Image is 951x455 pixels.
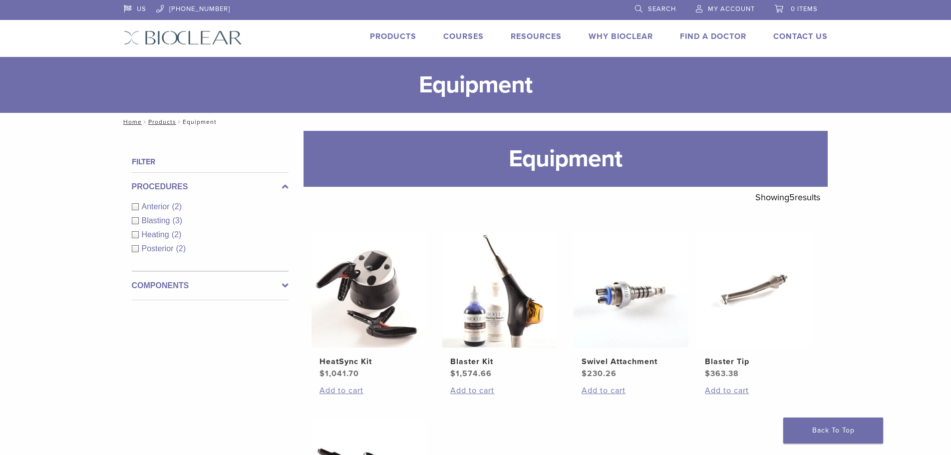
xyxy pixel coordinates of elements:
h2: Blaster Kit [450,356,549,368]
span: Posterior [142,244,176,253]
a: Back To Top [783,418,883,444]
span: My Account [708,5,755,13]
img: HeatSync Kit [312,233,426,348]
span: / [142,119,148,124]
h1: Equipment [304,131,828,187]
span: Blasting [142,216,173,225]
a: Contact Us [773,31,828,41]
span: 5 [789,192,795,203]
span: (2) [172,202,182,211]
bdi: 1,041.70 [319,369,359,379]
a: Blaster KitBlaster Kit $1,574.66 [442,233,558,380]
span: Heating [142,230,172,239]
a: Blaster TipBlaster Tip $363.38 [696,233,813,380]
span: $ [582,369,587,379]
a: Add to cart: “HeatSync Kit” [319,385,418,397]
span: 0 items [791,5,818,13]
label: Components [132,280,289,292]
span: $ [319,369,325,379]
a: Products [148,118,176,125]
span: $ [450,369,456,379]
p: Showing results [755,187,820,208]
a: Home [120,118,142,125]
a: Why Bioclear [589,31,653,41]
img: Swivel Attachment [574,233,688,348]
img: Blaster Kit [442,233,557,348]
span: Anterior [142,202,172,211]
span: (2) [176,244,186,253]
h2: HeatSync Kit [319,356,418,368]
img: Blaster Tip [697,233,812,348]
span: (3) [172,216,182,225]
span: $ [705,369,710,379]
span: (2) [172,230,182,239]
a: Products [370,31,416,41]
a: Add to cart: “Blaster Kit” [450,385,549,397]
a: Resources [511,31,562,41]
bdi: 363.38 [705,369,739,379]
h2: Blaster Tip [705,356,804,368]
a: Courses [443,31,484,41]
a: Add to cart: “Swivel Attachment” [582,385,680,397]
h4: Filter [132,156,289,168]
label: Procedures [132,181,289,193]
span: / [176,119,183,124]
a: HeatSync KitHeatSync Kit $1,041.70 [311,233,427,380]
bdi: 230.26 [582,369,617,379]
a: Add to cart: “Blaster Tip” [705,385,804,397]
span: Search [648,5,676,13]
a: Find A Doctor [680,31,746,41]
a: Swivel AttachmentSwivel Attachment $230.26 [573,233,689,380]
h2: Swivel Attachment [582,356,680,368]
nav: Equipment [116,113,835,131]
bdi: 1,574.66 [450,369,492,379]
img: Bioclear [124,30,242,45]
